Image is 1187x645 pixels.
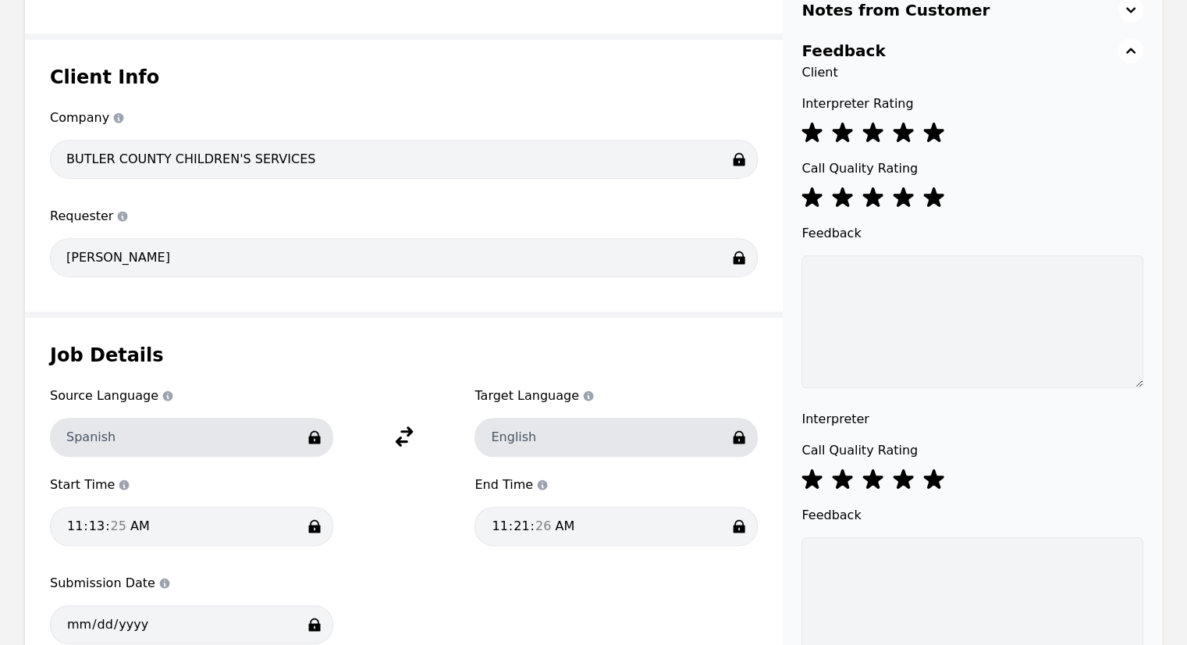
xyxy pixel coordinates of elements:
[801,63,1143,82] span: Client
[801,224,1143,243] span: Feedback
[801,40,885,62] h3: Feedback
[50,574,333,593] span: Submission Date
[801,159,1143,178] span: Call Quality Rating
[50,343,758,368] h1: Job Details
[474,476,758,494] span: End Time
[801,410,1143,429] span: Interpreter
[801,441,1143,460] span: Call Quality Rating
[801,506,1143,525] span: Feedback
[474,387,758,405] span: Target Language
[801,94,1143,113] span: Interpreter Rating
[50,109,758,127] span: Company
[50,387,333,405] span: Source Language
[50,65,758,90] h1: Client Info
[50,476,333,494] span: Start Time
[50,207,758,226] span: Requester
